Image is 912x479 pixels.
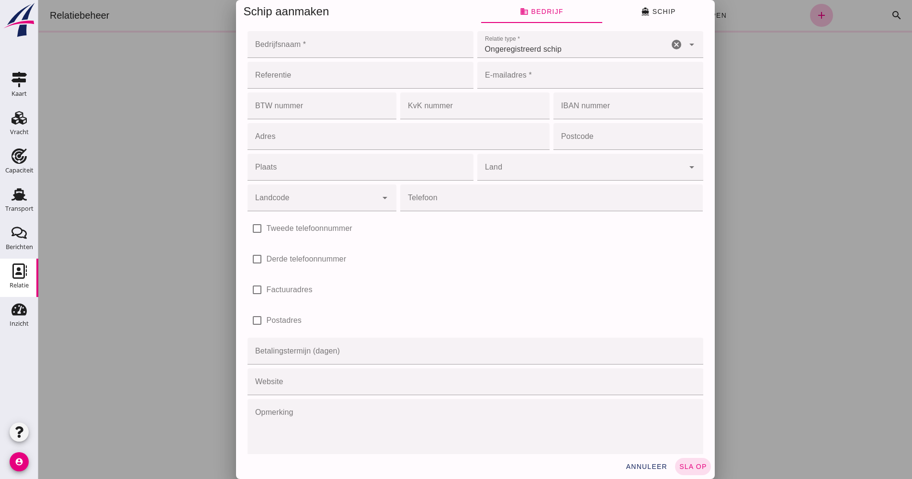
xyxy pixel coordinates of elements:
span: Ongeregistreerd schip [447,44,524,55]
i: directions_boat [603,7,611,16]
label: Tweede telefoonnummer [228,215,314,242]
div: Vracht [10,129,29,135]
label: Derde telefoonnummer [228,246,308,273]
span: sla op [641,463,669,470]
span: Bedrijf [482,7,525,16]
span: Schip [603,7,637,16]
div: Inzicht [10,320,29,327]
i: arrow_drop_down [648,39,659,50]
div: Relatie [10,282,29,288]
label: Factuuradres [228,276,274,303]
label: Postadres [228,307,263,334]
div: Transport [5,205,34,212]
i: Open [648,161,659,173]
i: Wis Relatie type * [632,39,644,50]
button: annuleer [583,458,633,475]
div: Capaciteit [5,167,34,173]
div: Kaart [11,91,27,97]
button: sla op [637,458,673,475]
span: annuleer [587,463,629,470]
span: Schip aanmaken [205,5,291,18]
i: business [482,7,490,16]
i: Open [341,192,352,204]
img: logo-small.a267ee39.svg [2,2,36,38]
div: Berichten [6,244,33,250]
i: account_circle [10,452,29,471]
